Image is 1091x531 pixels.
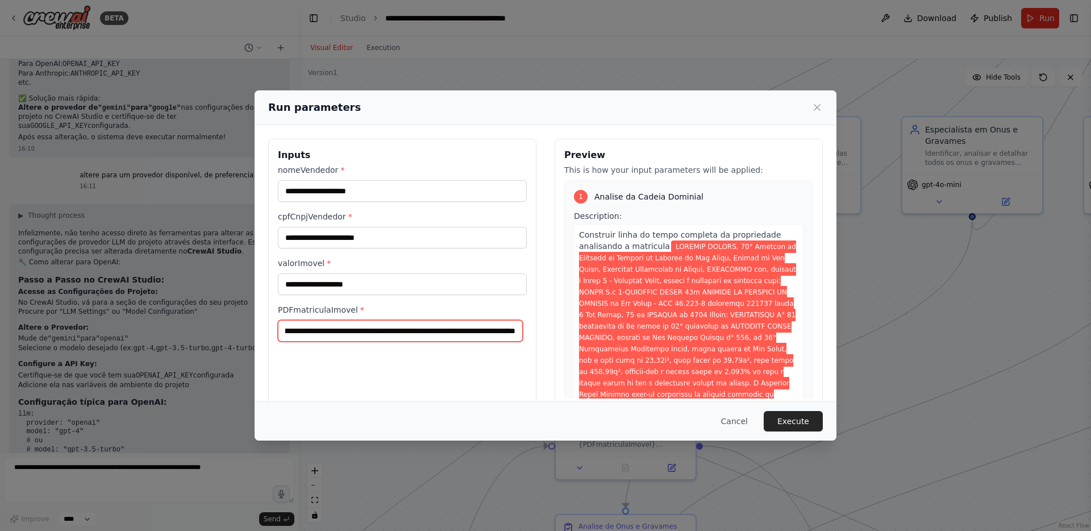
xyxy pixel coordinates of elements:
span: Description: [574,211,622,221]
span: Analise da Cadeia Dominial [594,191,703,202]
button: Execute [764,411,823,432]
label: PDFmatriculaImovel [278,304,527,316]
h3: Preview [564,148,813,162]
button: Cancel [712,411,757,432]
h2: Run parameters [268,99,361,115]
label: nomeVendedor [278,164,527,176]
label: cpfCnpjVendedor [278,211,527,222]
p: This is how your input parameters will be applied: [564,164,813,176]
div: 1 [574,190,588,204]
label: valorImovel [278,258,527,269]
span: Construir linha do tempo completa da propriedade analisando a matricula [579,230,781,251]
h3: Inputs [278,148,527,162]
